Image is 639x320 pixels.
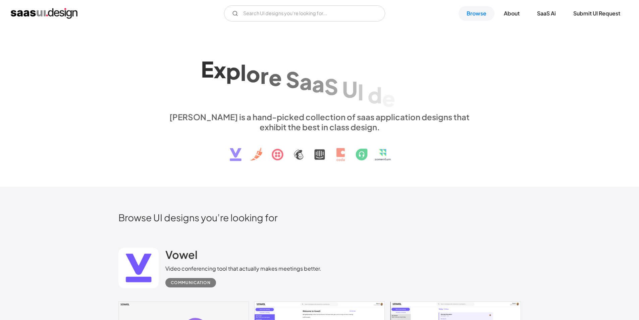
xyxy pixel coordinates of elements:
[368,82,382,108] div: d
[565,6,628,21] a: Submit UI Request
[246,61,260,87] div: o
[312,71,324,97] div: a
[529,6,564,21] a: SaaS Ai
[218,132,421,167] img: text, icon, saas logo
[382,85,395,111] div: e
[496,6,528,21] a: About
[11,8,77,19] a: home
[241,59,246,85] div: l
[118,212,521,223] h2: Browse UI designs you’re looking for
[260,62,269,88] div: r
[226,58,241,84] div: p
[300,68,312,94] div: a
[165,248,198,265] a: Vowel
[459,6,494,21] a: Browse
[224,5,385,21] form: Email Form
[165,53,474,105] h1: Explore SaaS UI design patterns & interactions.
[214,57,226,83] div: x
[201,56,214,82] div: E
[224,5,385,21] input: Search UI designs you're looking for...
[269,64,282,90] div: e
[165,112,474,132] div: [PERSON_NAME] is a hand-picked collection of saas application designs that exhibit the best in cl...
[165,248,198,261] h2: Vowel
[165,265,321,273] div: Video conferencing tool that actually makes meetings better.
[342,76,358,102] div: U
[324,74,338,99] div: S
[286,66,300,92] div: S
[171,279,211,287] div: Communication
